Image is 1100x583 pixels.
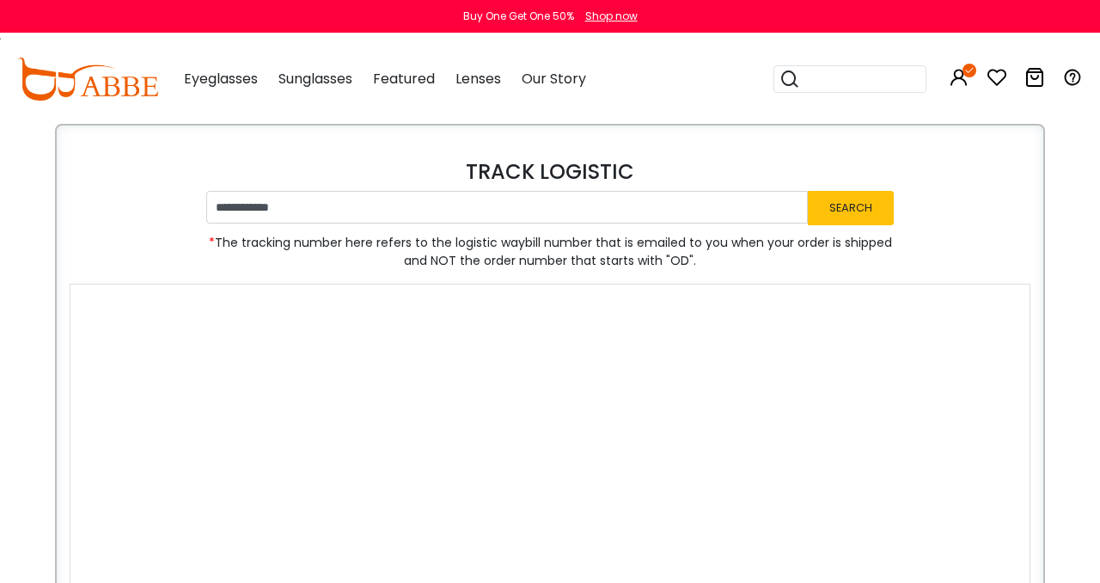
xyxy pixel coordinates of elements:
[577,9,638,23] a: Shop now
[463,9,574,24] div: Buy One Get One 50%
[808,191,894,224] button: Search
[585,9,638,24] div: Shop now
[184,69,258,89] span: Eyeglasses
[373,69,435,89] span: Featured
[278,69,352,89] span: Sunglasses
[17,58,158,101] img: abbeglasses.com
[522,69,586,89] span: Our Story
[70,160,1030,185] h4: TRACK LOGISTIC
[206,234,894,270] span: The tracking number here refers to the logistic waybill number that is emailed to you when your o...
[455,69,501,89] span: Lenses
